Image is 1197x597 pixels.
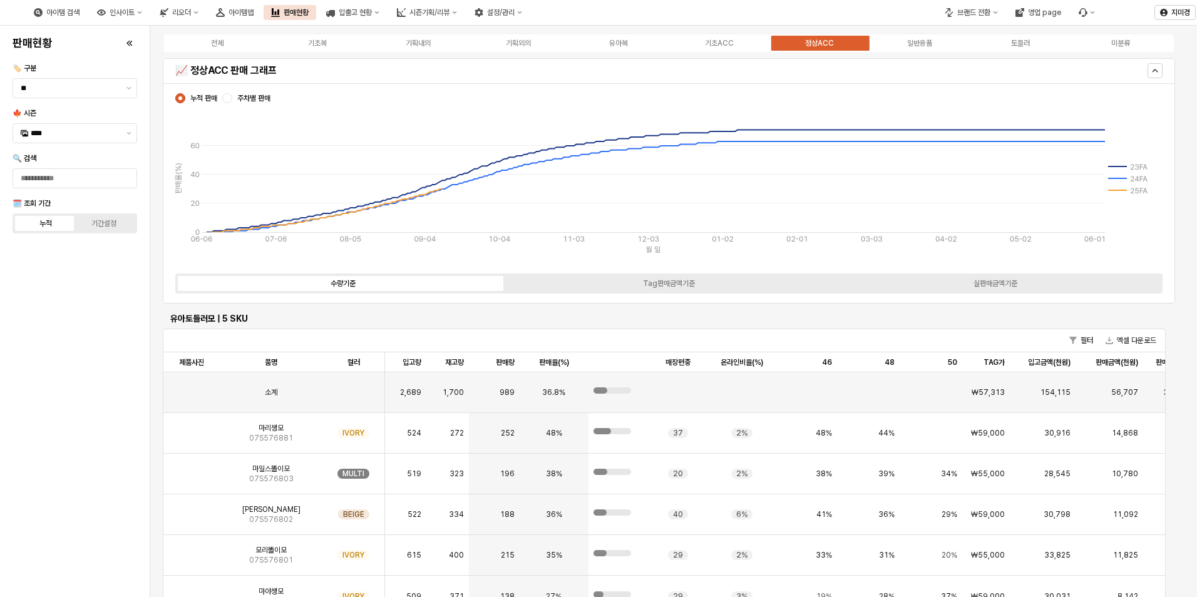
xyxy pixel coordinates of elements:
[265,357,277,367] span: 품명
[1113,550,1138,560] span: 11,825
[1040,387,1071,397] span: 154,115
[190,93,217,103] span: 누적 판매
[152,5,206,20] button: 리오더
[342,550,364,560] span: IVORY
[501,428,515,438] span: 252
[179,357,204,367] span: 제품사진
[487,8,515,17] div: 설정/관리
[822,357,832,367] span: 46
[736,509,747,519] span: 6%
[237,93,270,103] span: 주차별 판매
[736,428,747,438] span: 2%
[13,37,53,49] h4: 판매현황
[816,428,832,438] span: 48%
[609,39,628,48] div: 유아복
[13,109,36,118] span: 🍁 시즌
[1101,333,1161,348] button: 엑셀 다운로드
[1044,550,1071,560] span: 33,825
[208,5,261,20] button: 아이템맵
[673,509,683,519] span: 40
[1148,63,1163,78] button: Hide
[46,8,80,17] div: 아이템 검색
[450,469,464,479] span: 323
[506,39,531,48] div: 기획외의
[90,5,150,20] div: 인사이트
[1028,8,1061,17] div: 영업 page
[1156,357,1194,367] span: 판매율 (금액)
[407,428,421,438] span: 524
[167,38,267,49] label: 전체
[673,469,683,479] span: 20
[249,555,293,565] span: 07S576801
[319,5,387,20] button: 입출고 현황
[816,469,832,479] span: 38%
[1111,387,1138,397] span: 56,707
[400,387,421,397] span: 2,689
[500,509,515,519] span: 188
[26,5,87,20] button: 아이템 검색
[885,357,895,367] span: 48
[984,357,1005,367] span: TAG가
[971,428,1005,438] span: ₩59,000
[308,39,327,48] div: 기초복
[13,154,36,163] span: 🔍 검색
[13,64,36,73] span: 🏷️ 구분
[971,509,1005,519] span: ₩59,000
[407,469,421,479] span: 519
[17,218,75,229] label: 누적
[389,5,465,20] button: 시즌기획/리뷰
[259,423,284,433] span: 마리챙모
[971,550,1005,560] span: ₩55,000
[342,469,364,479] span: MULTI
[816,550,832,560] span: 33%
[467,5,530,20] button: 설정/관리
[1171,8,1190,18] p: 지미경
[180,278,506,289] label: 수량기준
[941,469,957,479] span: 34%
[450,428,464,438] span: 272
[1096,357,1138,367] span: 판매금액(천원)
[1154,5,1196,20] button: 지미경
[942,509,957,519] span: 29%
[249,514,293,524] span: 07S576802
[172,8,191,17] div: 리오더
[947,357,957,367] span: 50
[1011,39,1030,48] div: 토들러
[449,509,464,519] span: 334
[91,219,116,228] div: 기간설정
[267,38,367,49] label: 기초복
[673,428,683,438] span: 37
[736,550,747,560] span: 2%
[546,550,562,560] span: 35%
[1071,38,1171,49] label: 미분류
[259,586,284,596] span: 마야챙모
[501,550,515,560] span: 215
[879,550,895,560] span: 31%
[878,469,895,479] span: 39%
[175,64,913,77] h5: 📈 정상ACC 판매 그래프
[500,469,515,479] span: 196
[665,357,691,367] span: 매장편중
[468,38,568,49] label: 기획외의
[121,79,136,98] button: 제안 사항 표시
[211,39,223,48] div: 전체
[539,357,569,367] span: 판매율(%)
[546,428,562,438] span: 48%
[907,39,932,48] div: 일반용품
[937,5,1005,20] button: 브랜드 전환
[971,469,1005,479] span: ₩55,000
[878,509,895,519] span: 36%
[407,550,421,560] span: 615
[673,550,683,560] span: 29
[705,39,734,48] div: 기초ACC
[449,550,464,560] span: 400
[1064,333,1098,348] button: 필터
[150,26,1197,597] main: App Frame
[546,469,562,479] span: 38%
[343,509,364,519] span: BEIGE
[229,8,254,17] div: 아이템맵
